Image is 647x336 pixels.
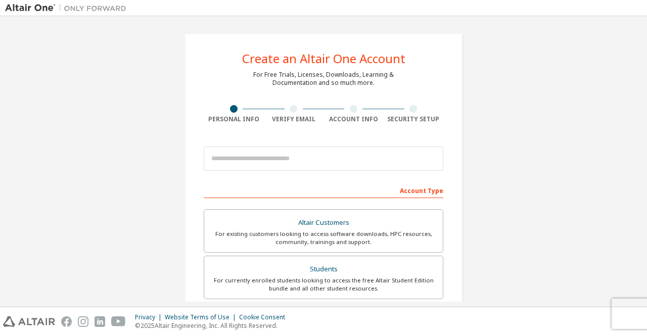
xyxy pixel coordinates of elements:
[253,71,394,87] div: For Free Trials, Licenses, Downloads, Learning & Documentation and so much more.
[3,316,55,327] img: altair_logo.svg
[323,115,384,123] div: Account Info
[204,182,443,198] div: Account Type
[204,115,264,123] div: Personal Info
[61,316,72,327] img: facebook.svg
[111,316,126,327] img: youtube.svg
[210,276,437,293] div: For currently enrolled students looking to access the free Altair Student Edition bundle and all ...
[135,321,291,330] p: © 2025 Altair Engineering, Inc. All Rights Reserved.
[78,316,88,327] img: instagram.svg
[135,313,165,321] div: Privacy
[165,313,239,321] div: Website Terms of Use
[5,3,131,13] img: Altair One
[210,216,437,230] div: Altair Customers
[239,313,291,321] div: Cookie Consent
[210,262,437,276] div: Students
[95,316,105,327] img: linkedin.svg
[242,53,405,65] div: Create an Altair One Account
[210,230,437,246] div: For existing customers looking to access software downloads, HPC resources, community, trainings ...
[264,115,324,123] div: Verify Email
[384,115,444,123] div: Security Setup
